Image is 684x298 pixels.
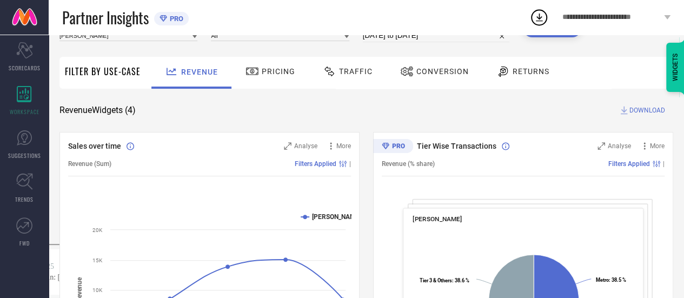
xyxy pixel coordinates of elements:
[62,6,149,29] span: Partner Insights
[420,277,452,283] tspan: Tier 3 & Others
[629,105,665,116] span: DOWNLOAD
[17,17,26,26] img: logo_orange.svg
[339,67,373,76] span: Traffic
[41,64,97,71] div: Domain Overview
[349,160,351,168] span: |
[513,67,549,76] span: Returns
[336,142,351,150] span: More
[92,287,103,293] text: 10K
[416,67,469,76] span: Conversion
[373,139,413,155] div: Premium
[608,160,650,168] span: Filters Applied
[108,63,116,71] img: tab_keywords_by_traffic_grey.svg
[595,277,608,283] tspan: Metro
[10,108,39,116] span: WORKSPACE
[294,142,317,150] span: Analyse
[181,68,218,76] span: Revenue
[167,15,183,23] span: PRO
[19,239,30,247] span: FWD
[650,142,665,150] span: More
[295,160,336,168] span: Filters Applied
[663,160,665,168] span: |
[262,67,295,76] span: Pricing
[29,63,38,71] img: tab_domain_overview_orange.svg
[92,257,103,263] text: 15K
[92,227,103,233] text: 20K
[417,142,496,150] span: Tier Wise Transactions
[65,65,141,78] span: Filter By Use-Case
[608,142,631,150] span: Analyse
[9,64,41,72] span: SCORECARDS
[68,160,111,168] span: Revenue (Sum)
[30,17,53,26] div: v 4.0.25
[420,277,469,283] text: : 38.6 %
[59,105,136,116] span: Revenue Widgets ( 4 )
[68,142,121,150] span: Sales over time
[413,215,462,223] span: [PERSON_NAME]
[15,195,34,203] span: TRENDS
[8,151,41,160] span: SUGGESTIONS
[595,277,626,283] text: : 38.5 %
[312,213,361,221] text: [PERSON_NAME]
[28,28,119,37] div: Domain: [DOMAIN_NAME]
[597,142,605,150] svg: Zoom
[363,29,509,42] input: Select time period
[17,28,26,37] img: website_grey.svg
[529,8,549,27] div: Open download list
[284,142,291,150] svg: Zoom
[119,64,182,71] div: Keywords by Traffic
[382,160,435,168] span: Revenue (% share)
